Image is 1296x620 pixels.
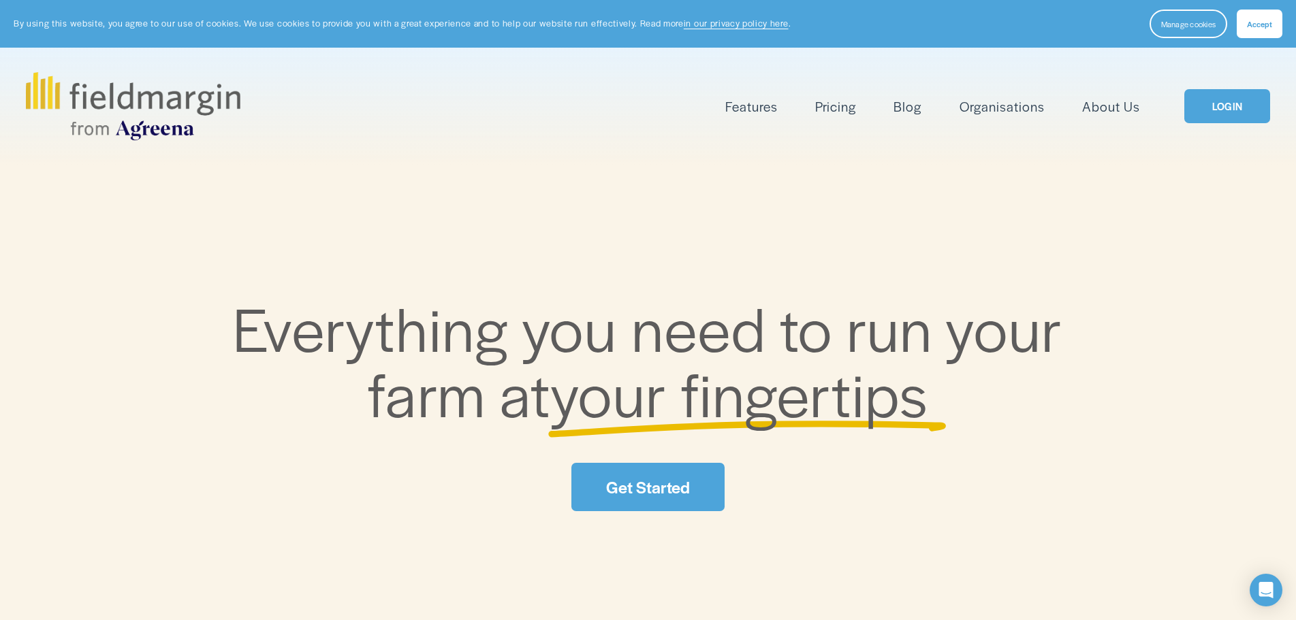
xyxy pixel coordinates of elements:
[14,17,791,30] p: By using this website, you agree to our use of cookies. We use cookies to provide you with a grea...
[725,95,778,118] a: folder dropdown
[1184,89,1270,124] a: LOGIN
[725,97,778,116] span: Features
[550,350,928,435] span: your fingertips
[894,95,921,118] a: Blog
[1161,18,1216,29] span: Manage cookies
[1082,95,1140,118] a: About Us
[1150,10,1227,38] button: Manage cookies
[815,95,856,118] a: Pricing
[1250,574,1282,606] div: Open Intercom Messenger
[960,95,1045,118] a: Organisations
[1237,10,1282,38] button: Accept
[1247,18,1272,29] span: Accept
[684,17,789,29] a: in our privacy policy here
[233,284,1077,435] span: Everything you need to run your farm at
[26,72,240,140] img: fieldmargin.com
[571,463,724,511] a: Get Started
